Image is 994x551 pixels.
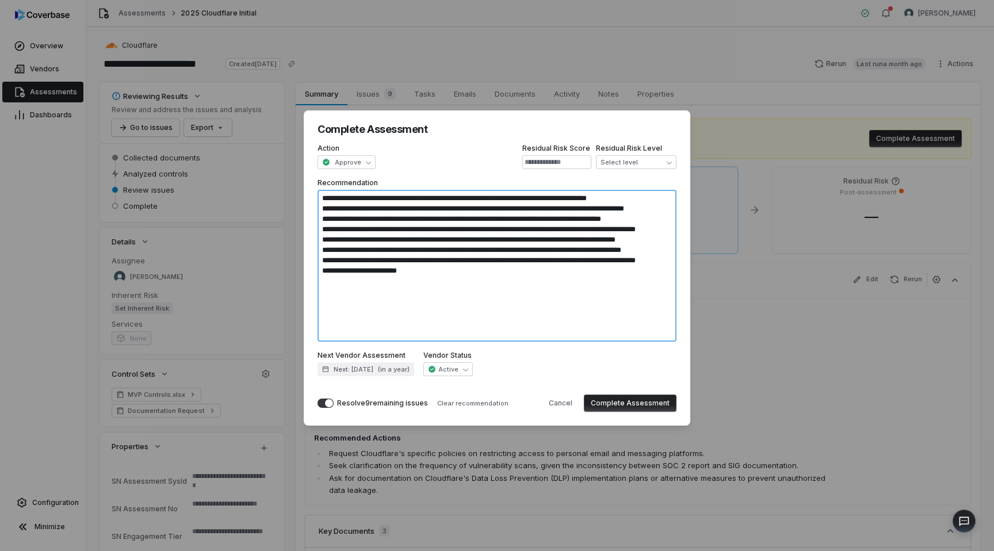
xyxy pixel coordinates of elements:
[542,395,579,412] button: Cancel
[522,144,591,153] label: Residual Risk Score
[584,395,676,412] button: Complete Assessment
[433,396,513,410] button: Clear recommendation
[318,178,676,342] label: Recommendation
[318,190,676,342] textarea: Recommendation
[423,351,473,360] label: Vendor Status
[318,144,376,153] label: Action
[378,365,410,374] span: ( in a year )
[318,351,414,360] label: Next Vendor Assessment
[318,124,676,135] h2: Complete Assessment
[337,399,428,408] div: Resolve 9 remaining issues
[318,362,414,376] button: Next: [DATE](in a year)
[318,399,334,408] button: Resolve9remaining issues
[334,365,373,374] span: Next: [DATE]
[596,144,676,153] label: Residual Risk Level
